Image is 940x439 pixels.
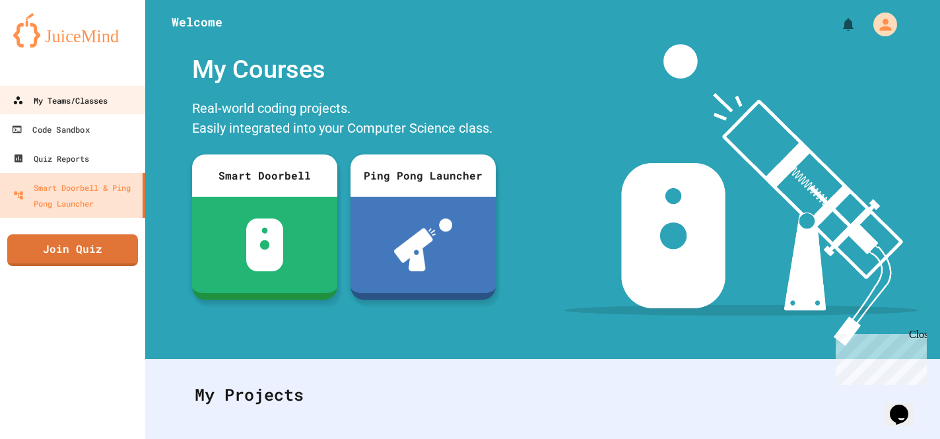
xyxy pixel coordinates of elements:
[5,5,91,84] div: Chat with us now!Close
[185,95,502,145] div: Real-world coding projects. Easily integrated into your Computer Science class.
[182,369,904,421] div: My Projects
[7,234,138,266] a: Join Quiz
[564,44,918,346] img: banner-image-my-projects.png
[13,13,132,48] img: logo-orange.svg
[816,13,859,36] div: My Notifications
[885,386,927,426] iframe: chat widget
[394,219,453,271] img: ppl-with-ball.png
[246,219,284,271] img: sdb-white.svg
[830,329,927,385] iframe: chat widget
[13,151,89,166] div: Quiz Reports
[859,9,900,40] div: My Account
[11,121,89,138] div: Code Sandbox
[185,44,502,95] div: My Courses
[192,154,337,197] div: Smart Doorbell
[13,180,137,211] div: Smart Doorbell & Ping Pong Launcher
[13,92,108,108] div: My Teams/Classes
[351,154,496,197] div: Ping Pong Launcher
